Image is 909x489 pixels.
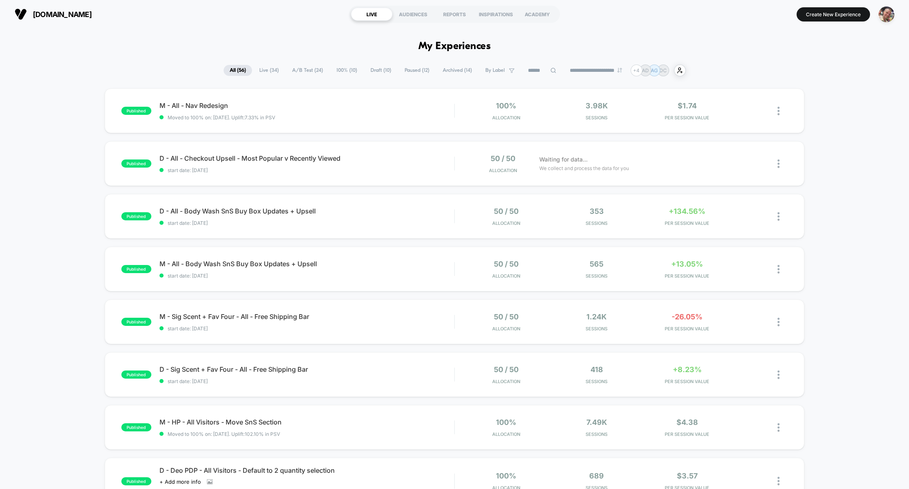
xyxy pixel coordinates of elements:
[159,207,454,215] span: D - All - Body Wash SnS Buy Box Updates + Upsell
[492,379,520,384] span: Allocation
[644,326,730,332] span: PER SESSION VALUE
[159,273,454,279] span: start date: [DATE]
[364,65,397,76] span: Draft ( 10 )
[159,478,201,485] span: + Add more info
[494,260,519,268] span: 50 / 50
[121,477,151,485] span: published
[351,8,392,21] div: LIVE
[489,168,517,173] span: Allocation
[797,7,870,22] button: Create New Experience
[437,65,478,76] span: Archived ( 14 )
[644,115,730,121] span: PER SESSION VALUE
[121,318,151,326] span: published
[15,8,27,20] img: Visually logo
[589,472,604,480] span: 689
[644,220,730,226] span: PER SESSION VALUE
[879,6,894,22] img: ppic
[644,273,730,279] span: PER SESSION VALUE
[492,115,520,121] span: Allocation
[12,8,94,21] button: [DOMAIN_NAME]
[121,423,151,431] span: published
[496,418,516,427] span: 100%
[554,326,640,332] span: Sessions
[778,477,780,485] img: close
[631,65,642,76] div: + 4
[778,423,780,432] img: close
[586,101,608,110] span: 3.98k
[586,312,607,321] span: 1.24k
[159,418,454,426] span: M - HP - All Visitors - Move SnS Section
[517,8,558,21] div: ACADEMY
[475,8,517,21] div: INSPIRATIONS
[778,107,780,115] img: close
[496,101,516,110] span: 100%
[539,164,629,172] span: We collect and process the data for you
[253,65,285,76] span: Live ( 34 )
[168,431,280,437] span: Moved to 100% on: [DATE] . Uplift: 102.10% in PSV
[590,365,603,374] span: 418
[121,371,151,379] span: published
[677,472,698,480] span: $3.57
[286,65,329,76] span: A/B Test ( 24 )
[121,159,151,168] span: published
[224,65,252,76] span: All ( 56 )
[496,472,516,480] span: 100%
[492,326,520,332] span: Allocation
[539,155,588,164] span: Waiting for data...
[330,65,363,76] span: 100% ( 10 )
[121,212,151,220] span: published
[434,8,475,21] div: REPORTS
[554,273,640,279] span: Sessions
[121,107,151,115] span: published
[392,8,434,21] div: AUDIENCES
[159,312,454,321] span: M - Sig Scent + Fav Four - All - Free Shipping Bar
[159,365,454,373] span: D - Sig Scent + Fav Four - All - Free Shipping Bar
[494,365,519,374] span: 50 / 50
[671,260,703,268] span: +13.05%
[398,65,435,76] span: Paused ( 12 )
[590,260,603,268] span: 565
[159,167,454,173] span: start date: [DATE]
[494,312,519,321] span: 50 / 50
[554,379,640,384] span: Sessions
[159,260,454,268] span: M - All - Body Wash SnS Buy Box Updates + Upsell
[554,431,640,437] span: Sessions
[168,114,275,121] span: Moved to 100% on: [DATE] . Uplift: 7.33% in PSV
[159,220,454,226] span: start date: [DATE]
[778,212,780,221] img: close
[617,68,622,73] img: end
[121,265,151,273] span: published
[644,379,730,384] span: PER SESSION VALUE
[554,220,640,226] span: Sessions
[159,154,454,162] span: D - All - Checkout Upsell - Most Popular v Recently Viewed
[491,154,515,163] span: 50 / 50
[644,431,730,437] span: PER SESSION VALUE
[590,207,604,215] span: 353
[672,312,702,321] span: -26.05%
[586,418,607,427] span: 7.49k
[678,101,697,110] span: $1.74
[673,365,702,374] span: +8.23%
[669,207,705,215] span: +134.56%
[33,10,92,19] span: [DOMAIN_NAME]
[418,41,491,52] h1: My Experiences
[778,371,780,379] img: close
[492,431,520,437] span: Allocation
[642,67,649,73] p: AD
[492,220,520,226] span: Allocation
[159,378,454,384] span: start date: [DATE]
[778,159,780,168] img: close
[659,67,667,73] p: DC
[876,6,897,23] button: ppic
[778,265,780,274] img: close
[492,273,520,279] span: Allocation
[778,318,780,326] img: close
[159,325,454,332] span: start date: [DATE]
[159,101,454,110] span: M - All - Nav Redesign
[494,207,519,215] span: 50 / 50
[485,67,505,73] span: By Label
[651,67,658,73] p: AG
[676,418,698,427] span: $4.38
[554,115,640,121] span: Sessions
[159,466,454,474] span: D - Deo PDP - All Visitors - Default to 2 quantity selection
